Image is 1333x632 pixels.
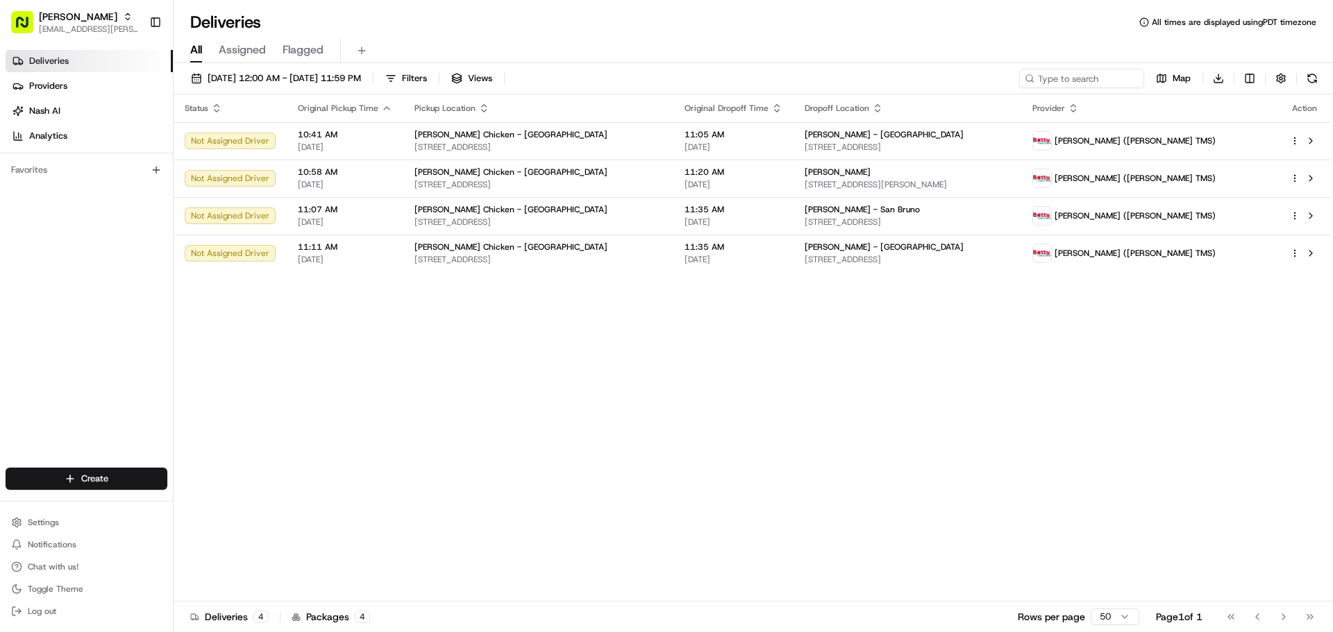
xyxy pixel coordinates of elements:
span: [PERSON_NAME] Chicken - [GEOGRAPHIC_DATA] [414,129,607,140]
span: Filters [402,72,427,85]
input: Type to search [1019,69,1144,88]
span: Toggle Theme [28,583,83,595]
div: 4 [355,610,370,623]
span: Map [1173,72,1191,85]
span: 10:41 AM [298,129,392,140]
span: Flagged [283,42,324,58]
span: Settings [28,517,59,528]
span: [PERSON_NAME] ([PERSON_NAME] TMS) [1055,173,1216,184]
span: [DATE] [685,142,782,153]
button: Refresh [1302,69,1322,88]
span: Create [81,472,108,485]
span: 11:20 AM [685,166,782,178]
div: Deliveries [190,610,269,624]
span: Pickup Location [414,103,476,114]
button: Chat with us! [6,557,167,577]
span: All times are displayed using PDT timezone [1152,17,1316,28]
a: Analytics [6,125,173,147]
button: Log out [6,601,167,621]
span: Nash AI [29,105,60,117]
span: Views [468,72,492,85]
button: Create [6,468,167,490]
img: betty.jpg [1033,169,1051,187]
button: Settings [6,513,167,532]
span: [DATE] [685,216,782,228]
span: [STREET_ADDRESS][PERSON_NAME] [805,179,1010,190]
span: [STREET_ADDRESS] [414,254,662,265]
div: Action [1290,103,1319,114]
span: [PERSON_NAME] ([PERSON_NAME] TMS) [1055,135,1216,146]
span: [STREET_ADDRESS] [805,216,1010,228]
span: [PERSON_NAME] Chicken - [GEOGRAPHIC_DATA] [414,166,607,178]
span: 11:11 AM [298,241,392,253]
span: All [190,42,202,58]
span: [DATE] [685,254,782,265]
div: Favorites [6,159,167,181]
span: Analytics [29,130,67,142]
span: Original Dropoff Time [685,103,769,114]
button: Views [445,69,498,88]
span: [PERSON_NAME] [805,166,871,178]
span: 10:58 AM [298,166,392,178]
span: Assigned [219,42,266,58]
button: Filters [379,69,433,88]
span: [DATE] [298,142,392,153]
a: Nash AI [6,100,173,122]
img: betty.jpg [1033,207,1051,225]
span: Notifications [28,539,76,550]
a: Providers [6,75,173,97]
div: Page 1 of 1 [1156,610,1202,624]
span: Providers [29,80,67,92]
span: [PERSON_NAME] Chicken - [GEOGRAPHIC_DATA] [414,204,607,215]
div: 4 [253,610,269,623]
div: Packages [292,610,370,624]
span: Chat with us! [28,561,78,572]
span: [PERSON_NAME] - [GEOGRAPHIC_DATA] [805,241,964,253]
span: [DATE] [298,254,392,265]
span: Status [185,103,208,114]
span: [PERSON_NAME] - San Bruno [805,204,920,215]
button: Notifications [6,535,167,554]
span: [STREET_ADDRESS] [414,216,662,228]
button: [DATE] 12:00 AM - [DATE] 11:59 PM [185,69,367,88]
span: 11:07 AM [298,204,392,215]
span: Dropoff Location [805,103,869,114]
span: [DATE] [298,216,392,228]
span: Deliveries [29,55,69,67]
span: [DATE] 12:00 AM - [DATE] 11:59 PM [208,72,361,85]
span: [STREET_ADDRESS] [805,142,1010,153]
span: [PERSON_NAME] - [GEOGRAPHIC_DATA] [805,129,964,140]
span: 11:35 AM [685,204,782,215]
span: [DATE] [685,179,782,190]
span: [PERSON_NAME] ([PERSON_NAME] TMS) [1055,248,1216,259]
span: [PERSON_NAME] ([PERSON_NAME] TMS) [1055,210,1216,221]
span: 11:35 AM [685,241,782,253]
img: betty.jpg [1033,244,1051,262]
span: 11:05 AM [685,129,782,140]
span: [PERSON_NAME] Chicken - [GEOGRAPHIC_DATA] [414,241,607,253]
span: [STREET_ADDRESS] [414,179,662,190]
button: [PERSON_NAME] [39,10,117,24]
button: Map [1150,69,1197,88]
button: [PERSON_NAME][EMAIL_ADDRESS][PERSON_NAME][DOMAIN_NAME] [6,6,144,39]
button: Toggle Theme [6,579,167,599]
button: [EMAIL_ADDRESS][PERSON_NAME][DOMAIN_NAME] [39,24,138,35]
h1: Deliveries [190,11,261,33]
span: [STREET_ADDRESS] [805,254,1010,265]
a: Deliveries [6,50,173,72]
span: Original Pickup Time [298,103,378,114]
p: Rows per page [1018,610,1085,624]
span: Provider [1032,103,1065,114]
span: Log out [28,606,56,617]
span: [STREET_ADDRESS] [414,142,662,153]
img: betty.jpg [1033,132,1051,150]
span: [DATE] [298,179,392,190]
